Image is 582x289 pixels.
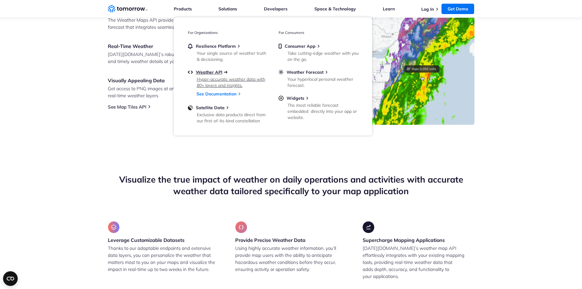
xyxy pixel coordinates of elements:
img: sun.svg [279,69,284,75]
a: Log In [421,6,434,12]
span: Widgets [287,95,304,101]
a: Satellite DataExclusive data products direct from our first-of-its-kind constellation [188,105,267,123]
button: Open CMP widget [3,271,18,286]
div: The most reliable forecast embedded directly into your app or website. [287,102,359,120]
p: [DATE][DOMAIN_NAME]’s robust data layers ensure you have the most precise and timely weather deta... [108,51,276,65]
a: WidgetsThe most reliable forecast embedded directly into your app or website. [279,95,358,119]
h3: Visually Appealing Data [108,77,276,84]
img: mobile.svg [279,43,282,49]
img: plus-circle.svg [279,95,284,101]
div: Your single source of weather truth & decisioning. [197,50,268,62]
span: Resilience Platform [196,43,236,49]
div: Exclusive data products direct from our first-of-its-kind constellation [197,112,268,124]
img: satellite-data-menu.png [188,105,193,110]
a: Weather ForecastYour hyperlocal personal weather forecast. [279,69,358,87]
img: api.svg [188,69,193,75]
div: Take cutting-edge weather with you on the go. [287,50,359,62]
a: Get Demo [441,4,474,14]
a: Weather APIHyper-accurate weather data with 80+ layers and insights. [188,69,267,87]
a: Products [174,6,192,12]
a: See Map Tiles API [108,104,146,110]
p: Using highly accurate weather information, you’ll provide map users with the ability to anticipat... [235,245,347,273]
a: Home link [108,4,148,13]
h3: Provide Precise Weather Data [235,237,306,243]
a: Space & Technology [314,6,356,12]
h3: For Organizations [188,30,267,35]
span: Consumer App [285,43,316,49]
span: Satellite Data [196,105,225,110]
div: Your hyperlocal personal weather forecast. [287,76,359,88]
span: Weather API [196,69,222,75]
a: See Documentation [196,91,236,97]
p: Thanks to our adaptable endpoints and extensive data layers, you can personalize the weather that... [108,245,219,273]
a: Solutions [218,6,237,12]
a: Learn [383,6,395,12]
div: Hyper-accurate weather data with 80+ layers and insights. [197,76,268,88]
p: [DATE][DOMAIN_NAME]’s weather map API effortlessly integrates with your existing mapping tools, p... [363,245,474,280]
h3: For Consumers [279,30,358,35]
span: Weather Forecast [287,69,324,75]
h3: Leverage Customizable Datasets [108,237,185,243]
p: Get access to PNG images at any given moment and enhance your map with real-time weather layers [108,85,276,99]
h3: Supercharge Mapping Applications [363,237,445,243]
a: Developers [264,6,287,12]
a: Consumer AppTake cutting-edge weather with you on the go. [279,43,358,61]
p: The Weather Maps API provides map tiles for the last 24 hours and a 14-day forecast that integrat... [108,17,276,31]
h2: Visualize the true impact of weather on daily operations and activities with accurate weather dat... [108,174,474,197]
a: Resilience PlatformYour single source of weather truth & decisioning. [188,43,267,61]
h3: Real-Time Weather [108,43,276,50]
img: bell.svg [188,43,193,49]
